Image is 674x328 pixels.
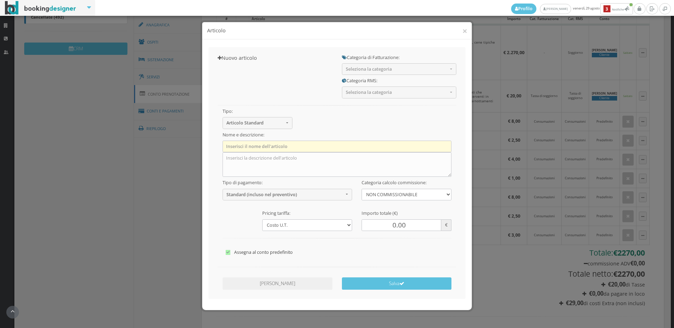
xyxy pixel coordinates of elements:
b: 3 [603,5,610,13]
span: Standard (incluso nel preventivo) [226,192,344,197]
button: 3Notifiche [600,3,633,14]
button: Salva [342,277,452,290]
h5: Categoria calcolo commissione: [362,180,451,185]
input: Inserisci il nome dell'articolo [223,141,452,152]
button: Articolo Standard [223,117,293,129]
span: Articolo Standard [226,120,284,126]
h5: Pricing tariffa: [262,211,352,216]
h5: Categoria RMS: [342,78,456,83]
select: Seleziona il tipo di pricing [262,219,352,231]
a: [PERSON_NAME] [540,4,571,14]
h5: Tipo: [223,109,293,114]
button: × [462,26,467,35]
img: BookingDesigner.com [5,1,76,15]
span: venerdì, 29 agosto [511,3,634,14]
h5: Importo totale (€) [362,211,451,216]
label: Assegna al conto predefinito [226,248,449,257]
h4: Nuovo articolo [218,55,332,61]
span: Seleziona la categoria [346,66,448,72]
button: [PERSON_NAME] [223,277,332,290]
span: Seleziona la categoria [346,90,448,95]
a: Profilo [511,4,536,14]
button: Seleziona la categoria [342,63,456,75]
span: € [441,219,452,231]
button: Standard (incluso nel preventivo) [223,189,352,200]
h5: Nome e descrizione: [223,132,452,137]
h5: Categoria di Fatturazione: [342,55,456,60]
select: Seleziona il tipo di tariffa [362,189,451,200]
h5: Tipo di pagamento: [223,180,352,185]
h4: Articolo [207,27,467,34]
button: Seleziona la categoria [342,86,456,98]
